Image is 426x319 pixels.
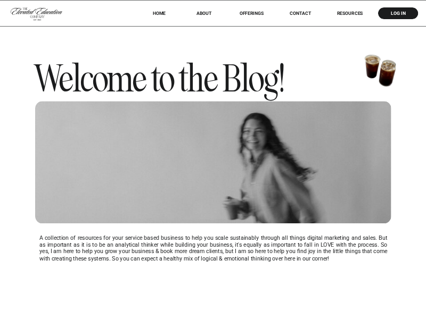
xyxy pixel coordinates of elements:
[230,11,274,16] a: offerings
[327,11,373,16] a: RESOURCES
[39,234,387,263] h3: A collection of resources for your service based business to help you scale sustainably through a...
[285,11,316,16] a: Contact
[143,11,175,16] a: HOME
[35,62,306,101] h1: Welcome to the Blog!
[384,11,412,16] a: log in
[191,11,216,16] a: About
